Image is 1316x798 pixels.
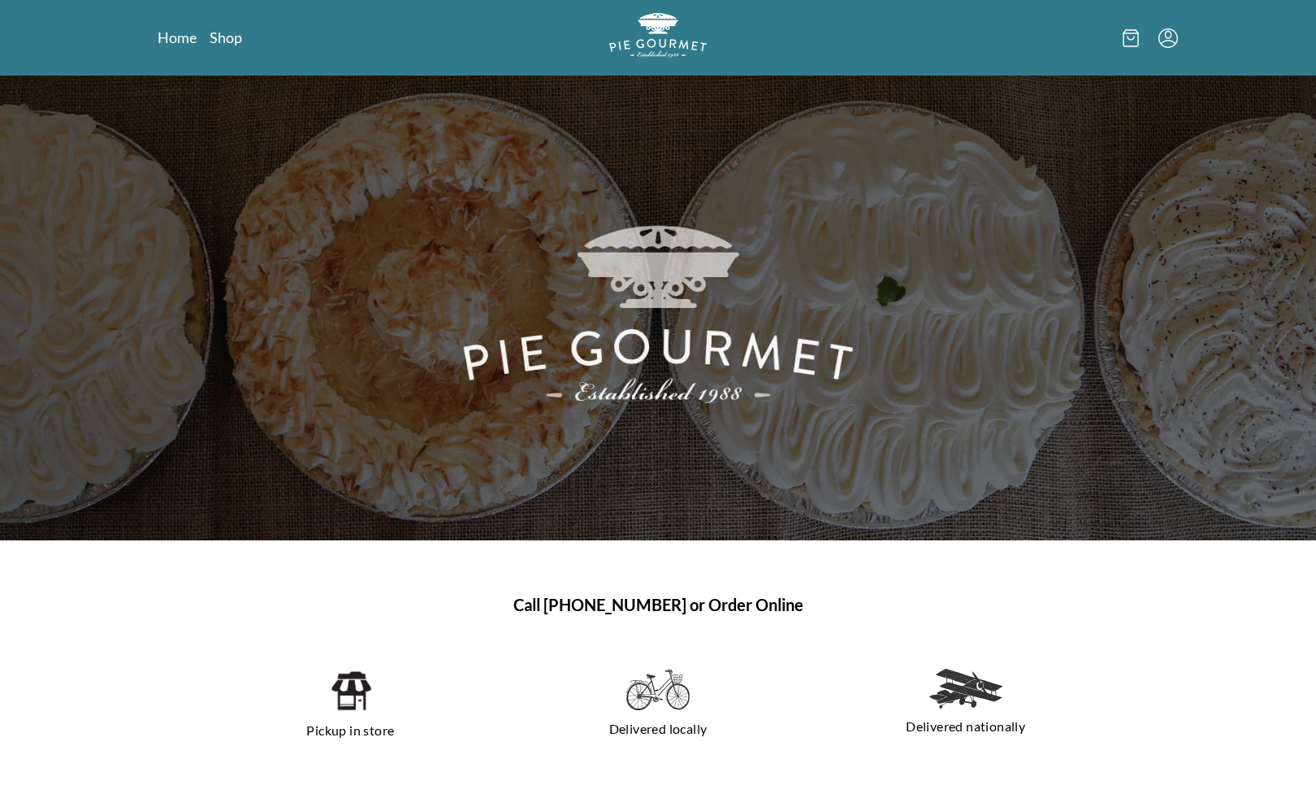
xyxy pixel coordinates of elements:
[609,13,707,58] img: logo
[524,716,793,742] p: Delivered locally
[216,718,485,744] p: Pickup in store
[210,28,242,47] a: Shop
[177,592,1139,617] h1: Call [PHONE_NUMBER] or Order Online
[1158,28,1178,48] button: Menu
[158,28,197,47] a: Home
[929,669,1002,709] img: delivered nationally
[626,669,690,711] img: delivered locally
[831,713,1100,739] p: Delivered nationally
[330,669,371,713] img: pickup in store
[609,13,707,63] a: Logo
